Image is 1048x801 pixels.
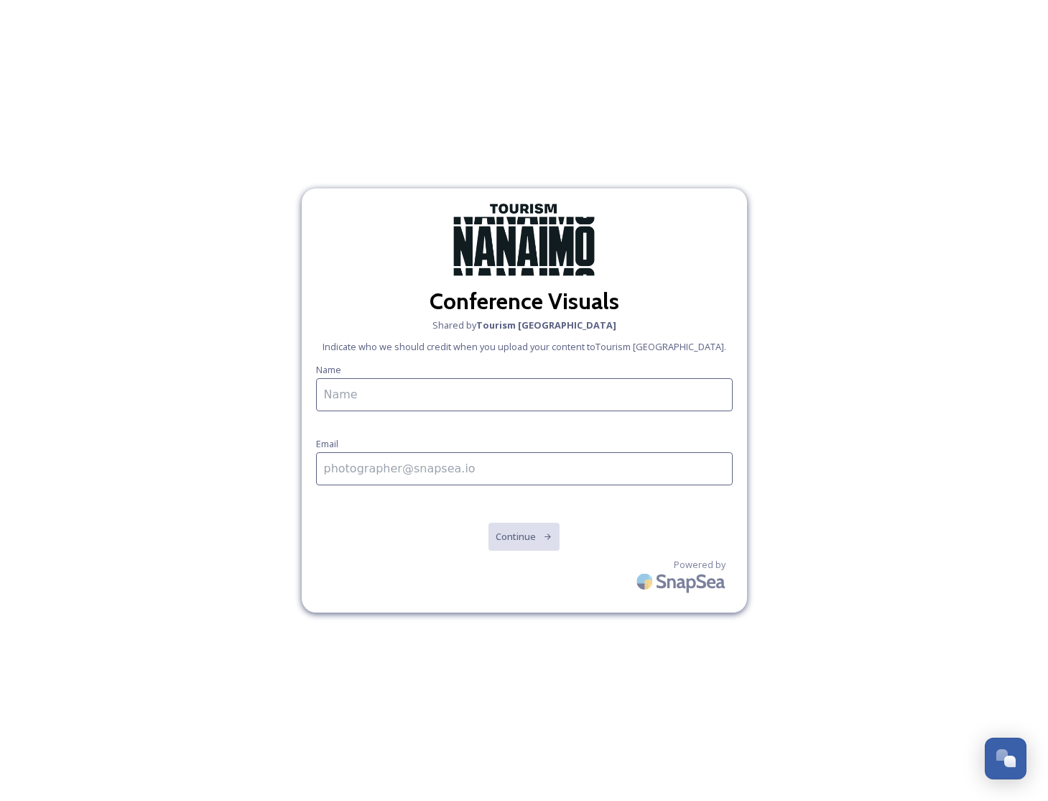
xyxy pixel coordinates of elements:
[674,558,725,572] span: Powered by
[632,564,733,598] img: SnapSea Logo
[323,340,726,354] span: Indicate who we should credit when you upload your content to Tourism [GEOGRAPHIC_DATA] .
[316,378,733,411] input: Name
[476,319,616,331] strong: Tourism [GEOGRAPHIC_DATA]
[316,363,341,376] span: Name
[985,738,1026,779] button: Open Chat
[316,437,338,450] span: Email
[316,452,733,485] input: photographer@snapsea.io
[488,523,560,551] button: Continue
[316,284,733,319] h2: Conference Visuals
[453,203,596,277] img: TourismNanaimo_Logo_Main_Black.png
[432,319,616,332] span: Shared by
